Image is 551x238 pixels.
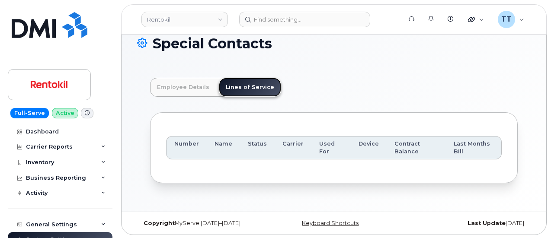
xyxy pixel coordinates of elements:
[351,136,387,160] th: Device
[141,12,228,27] a: Rentokil
[387,136,446,160] th: Contract Balance
[311,136,351,160] th: Used For
[137,36,531,51] h1: Special Contacts
[240,136,275,160] th: Status
[446,136,502,160] th: Last Months Bill
[468,220,506,226] strong: Last Update
[150,78,216,97] a: Employee Details
[462,11,490,28] div: Quicklinks
[400,220,531,227] div: [DATE]
[137,220,268,227] div: MyServe [DATE]–[DATE]
[501,14,512,25] span: TT
[492,11,530,28] div: Travis Tedesco
[302,220,359,226] a: Keyboard Shortcuts
[513,200,545,232] iframe: Messenger Launcher
[144,220,175,226] strong: Copyright
[219,78,281,97] a: Lines of Service
[166,136,207,160] th: Number
[239,12,370,27] input: Find something...
[275,136,311,160] th: Carrier
[207,136,240,160] th: Name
